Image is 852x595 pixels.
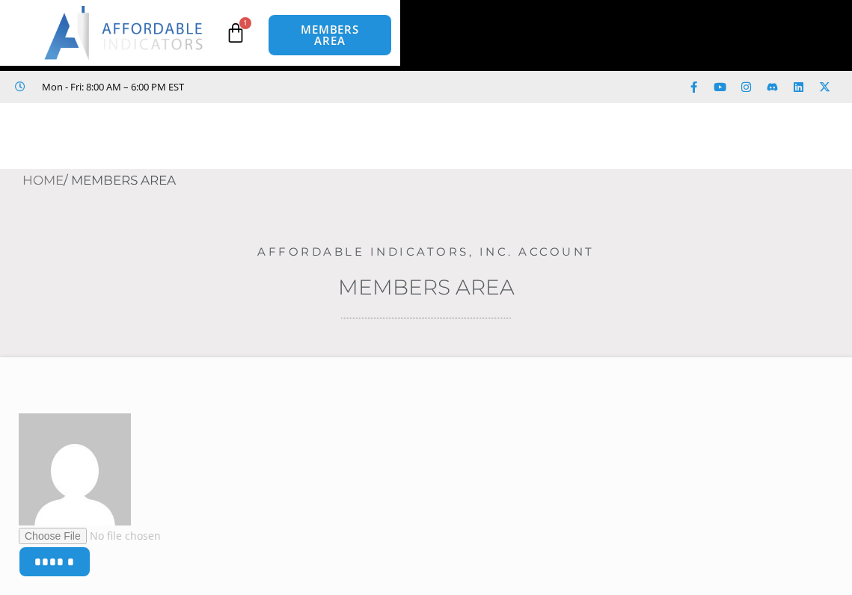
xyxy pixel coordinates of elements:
img: LogoAI | Affordable Indicators – NinjaTrader [44,6,205,60]
a: Home [22,173,64,188]
nav: Breadcrumb [22,169,852,193]
a: MEMBERS AREA [268,14,392,56]
a: 1 [203,11,269,55]
a: Members Area [338,274,515,300]
span: Mon - Fri: 8:00 AM – 6:00 PM EST [38,78,184,96]
span: 1 [239,17,251,29]
a: Affordable Indicators, Inc. Account [257,244,595,259]
iframe: Customer reviews powered by Trustpilot [191,79,416,94]
span: MEMBERS AREA [284,24,376,46]
img: 306a39d853fe7ca0a83b64c3a9ab38c2617219f6aea081d20322e8e32295346b [19,413,131,525]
